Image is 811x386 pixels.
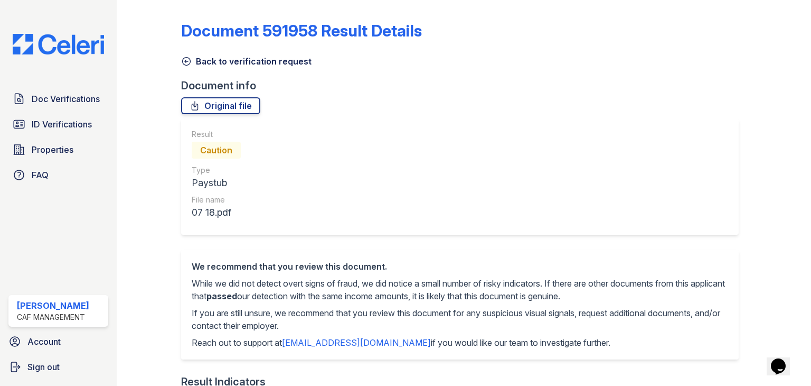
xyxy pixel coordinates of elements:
[206,291,237,301] span: passed
[192,205,241,220] div: 07 18.pdf
[27,335,61,348] span: Account
[8,114,108,135] a: ID Verifications
[192,307,728,332] p: If you are still unsure, we recommend that you review this document for any suspicious visual sig...
[192,277,728,302] p: While we did not detect overt signs of fraud, we did notice a small number of risky indicators. I...
[8,139,108,160] a: Properties
[192,195,241,205] div: File name
[8,88,108,109] a: Doc Verifications
[32,169,49,181] span: FAQ
[192,176,241,190] div: Paystub
[181,55,312,68] a: Back to verification request
[17,299,89,312] div: [PERSON_NAME]
[192,129,241,140] div: Result
[32,143,73,156] span: Properties
[181,78,747,93] div: Document info
[4,331,112,352] a: Account
[192,165,241,176] div: Type
[4,356,112,378] a: Sign out
[27,361,60,373] span: Sign out
[32,93,100,105] span: Doc Verifications
[181,97,260,114] a: Original file
[282,337,431,348] a: [EMAIL_ADDRESS][DOMAIN_NAME]
[192,260,728,273] div: We recommend that you review this document.
[4,34,112,54] img: CE_Logo_Blue-a8612792a0a2168367f1c8372b55b34899dd931a85d93a1a3d3e32e68fde9ad4.png
[181,21,422,40] a: Document 591958 Result Details
[192,336,728,349] p: Reach out to support at if you would like our team to investigate further.
[17,312,89,323] div: CAF Management
[8,164,108,186] a: FAQ
[192,142,241,159] div: Caution
[767,344,800,375] iframe: chat widget
[32,118,92,131] span: ID Verifications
